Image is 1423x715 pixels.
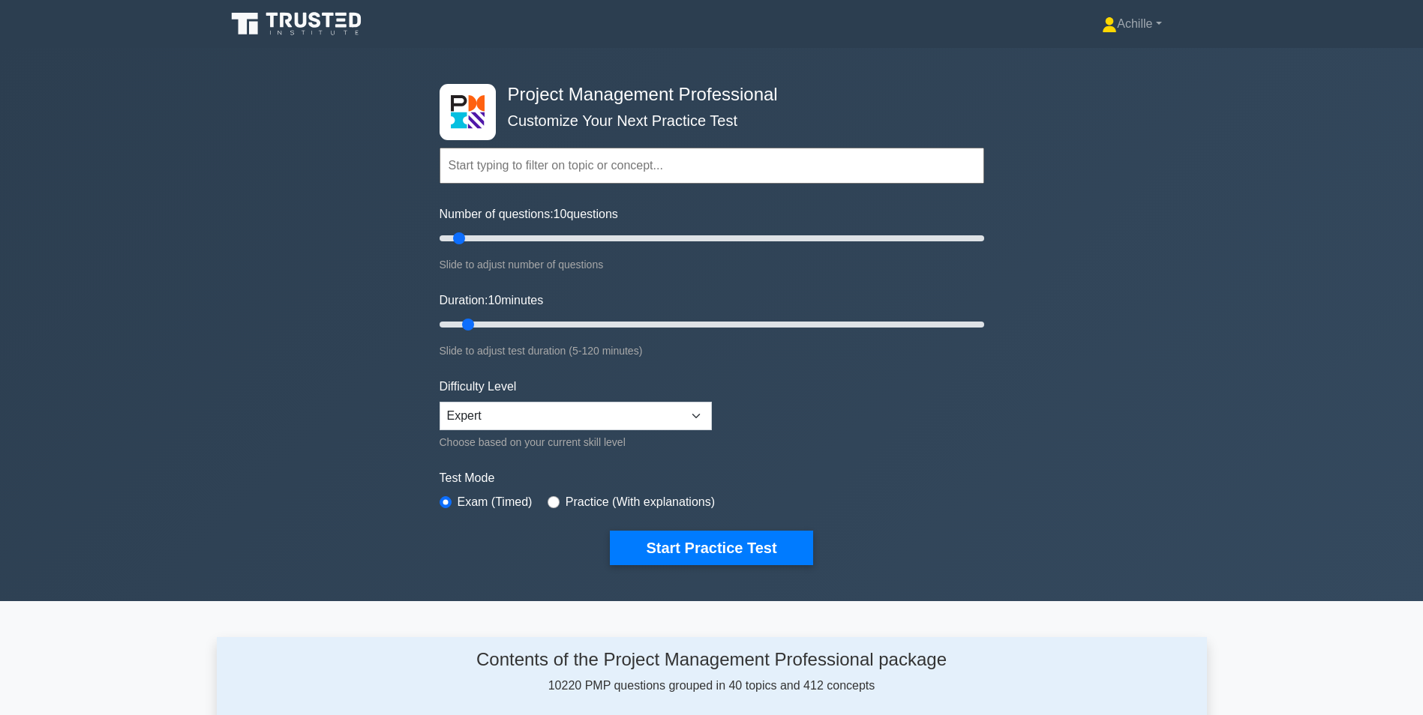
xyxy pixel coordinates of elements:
div: Slide to adjust number of questions [440,256,984,274]
a: Achille [1066,9,1197,39]
h4: Project Management Professional [502,84,911,106]
span: 10 [488,294,501,307]
label: Practice (With explanations) [566,493,715,511]
label: Duration: minutes [440,292,544,310]
div: Slide to adjust test duration (5-120 minutes) [440,342,984,360]
label: Test Mode [440,469,984,487]
input: Start typing to filter on topic or concept... [440,148,984,184]
label: Exam (Timed) [458,493,533,511]
label: Number of questions: questions [440,205,618,223]
button: Start Practice Test [610,531,812,565]
span: 10 [554,208,567,220]
label: Difficulty Level [440,378,517,396]
h4: Contents of the Project Management Professional package [359,649,1065,671]
div: Choose based on your current skill level [440,433,712,451]
div: 10220 PMP questions grouped in 40 topics and 412 concepts [359,649,1065,695]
